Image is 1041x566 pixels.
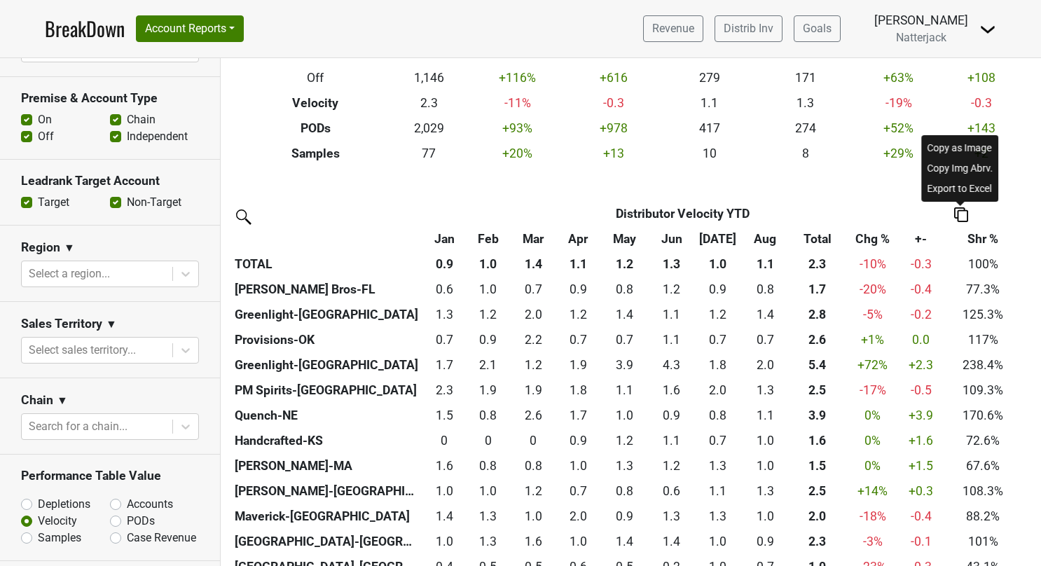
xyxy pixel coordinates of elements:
td: 1.3 [757,90,853,116]
span: ▼ [57,392,68,409]
td: 1.3076923076923077 [742,478,789,504]
td: +52 % [853,116,943,141]
td: 1.228148148148148 [466,302,510,327]
div: [PERSON_NAME] [874,11,968,29]
td: 2.0154545454545456 [694,378,741,403]
th: Jun: activate to sort column ascending [649,226,694,251]
td: 1.1945833333333333 [649,453,694,478]
label: PODs [127,513,155,530]
div: 0.7 [426,331,463,349]
td: 1.8585 [557,352,599,378]
div: 1.9 [469,381,506,399]
th: 1.3 [649,251,694,277]
div: 2.5 [792,482,843,500]
th: Quench-NE [231,403,422,428]
td: -0.3 [899,251,943,277]
div: 0 [513,432,553,450]
td: 1.4168333333333332 [422,504,467,529]
img: Copy to clipboard [954,207,968,222]
td: 0.6735416666666666 [694,327,741,352]
div: 0.7 [513,280,553,298]
div: 1.6 [792,432,843,450]
th: 1.1 [557,251,599,277]
div: 2.6 [792,331,843,349]
label: Accounts [127,496,173,513]
div: 1.9 [560,356,596,374]
td: +93 % [469,116,565,141]
th: [PERSON_NAME]-MA [231,453,422,478]
td: 0.9871538461538462 [742,504,789,529]
th: TOTAL [231,251,422,277]
div: 1.5 [426,406,463,424]
td: 1.1284615384615384 [599,378,649,403]
td: 1.86 [466,378,510,403]
td: 1.756153846153846 [694,352,741,378]
div: -0.4 [902,280,939,298]
th: Apr: activate to sort column ascending [557,226,599,251]
th: 1.4 [510,251,557,277]
div: 1.3 [697,457,738,475]
td: 2.620344827586207 [510,403,557,428]
div: 1.1 [653,305,691,324]
div: 1.7 [792,280,843,298]
h3: Region [21,240,60,255]
th: Distributor Velocity YTD [466,201,899,226]
th: [PERSON_NAME] Bros-FL [231,277,422,302]
td: 67.6% [943,453,1023,478]
div: 2.1 [469,356,506,374]
td: 0.615625 [649,478,694,504]
td: 2.08375 [466,352,510,378]
td: 170.6% [943,403,1023,428]
div: 1.0 [745,432,785,450]
div: 0.7 [560,482,596,500]
td: 1.530909090909091 [422,403,467,428]
td: 0.8414285714285715 [510,453,557,478]
td: 1.1624999999999999 [649,277,694,302]
th: 2.835867346938776 [789,302,846,327]
th: 1.5302409638554217 [789,453,846,478]
span: ▼ [64,240,75,256]
div: 1.8 [560,381,596,399]
td: 1.1 [661,90,757,116]
div: 0.6 [653,482,691,500]
div: 2.3 [426,381,463,399]
div: 1.2 [513,356,553,374]
td: +108 [944,65,1020,90]
th: Mar: activate to sort column ascending [510,226,557,251]
td: 1.1391666666666667 [694,478,741,504]
td: 0.9562962962962963 [466,277,510,302]
td: +978 [565,116,661,141]
td: -10 % [846,251,899,277]
td: 0.7275609756097561 [557,327,599,352]
th: Samples [242,141,389,166]
div: -0.2 [902,305,939,324]
td: 1.3484545454545456 [649,504,694,529]
td: 117% [943,327,1023,352]
td: 3.924545454545455 [599,352,649,378]
div: 1.3 [745,482,785,500]
td: 0.7697619047619048 [466,453,510,478]
td: 10 [661,141,757,166]
td: 0.9990909090909091 [742,453,789,478]
div: 0.8 [745,280,785,298]
th: 0.9 [422,251,467,277]
div: +0.3 [902,482,939,500]
td: 0.9028333333333333 [599,504,649,529]
td: 0 [422,428,467,453]
div: 2.2 [513,331,553,349]
th: PODs [242,116,389,141]
th: +-: activate to sort column ascending [899,226,943,251]
th: 1.0 [466,251,510,277]
td: 0.7741818181818182 [742,277,789,302]
th: 1.2 [599,251,649,277]
div: 0.6 [426,280,463,298]
td: 0.9364406779661016 [557,277,599,302]
td: 417 [661,116,757,141]
th: 2.4512765957446807 [789,478,846,504]
div: 1.2 [697,305,738,324]
div: 1.4 [602,305,646,324]
th: Total: activate to sort column ascending [789,226,846,251]
td: 0 % [846,403,899,428]
div: 2.5 [792,381,843,399]
th: &nbsp;: activate to sort column ascending [231,226,422,251]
